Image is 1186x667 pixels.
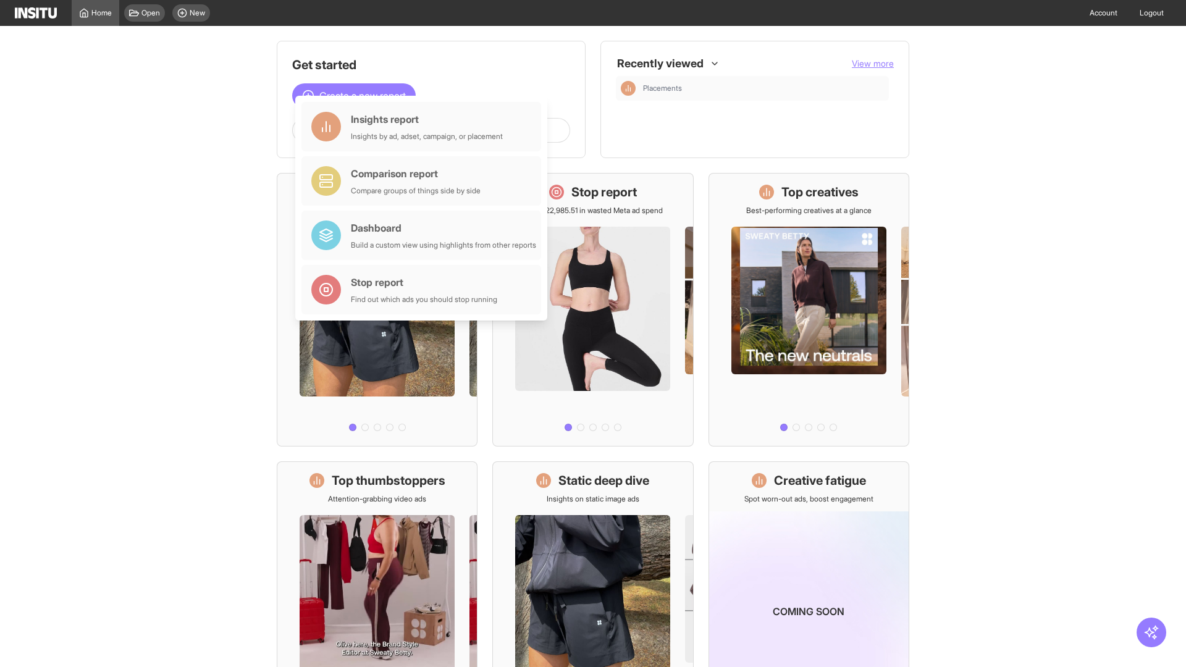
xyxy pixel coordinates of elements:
[351,295,497,304] div: Find out which ads you should stop running
[781,183,859,201] h1: Top creatives
[190,8,205,18] span: New
[558,472,649,489] h1: Static deep dive
[746,206,872,216] p: Best-performing creatives at a glance
[277,173,477,447] a: What's live nowSee all active ads instantly
[351,275,497,290] div: Stop report
[332,472,445,489] h1: Top thumbstoppers
[547,494,639,504] p: Insights on static image ads
[319,88,406,103] span: Create a new report
[852,58,894,69] span: View more
[141,8,160,18] span: Open
[351,166,481,181] div: Comparison report
[852,57,894,70] button: View more
[351,240,536,250] div: Build a custom view using highlights from other reports
[292,83,416,108] button: Create a new report
[292,56,570,73] h1: Get started
[328,494,426,504] p: Attention-grabbing video ads
[15,7,57,19] img: Logo
[492,173,693,447] a: Stop reportSave £22,985.51 in wasted Meta ad spend
[523,206,663,216] p: Save £22,985.51 in wasted Meta ad spend
[91,8,112,18] span: Home
[351,112,503,127] div: Insights report
[621,81,636,96] div: Insights
[351,186,481,196] div: Compare groups of things side by side
[709,173,909,447] a: Top creativesBest-performing creatives at a glance
[643,83,884,93] span: Placements
[643,83,682,93] span: Placements
[571,183,637,201] h1: Stop report
[351,132,503,141] div: Insights by ad, adset, campaign, or placement
[351,220,536,235] div: Dashboard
